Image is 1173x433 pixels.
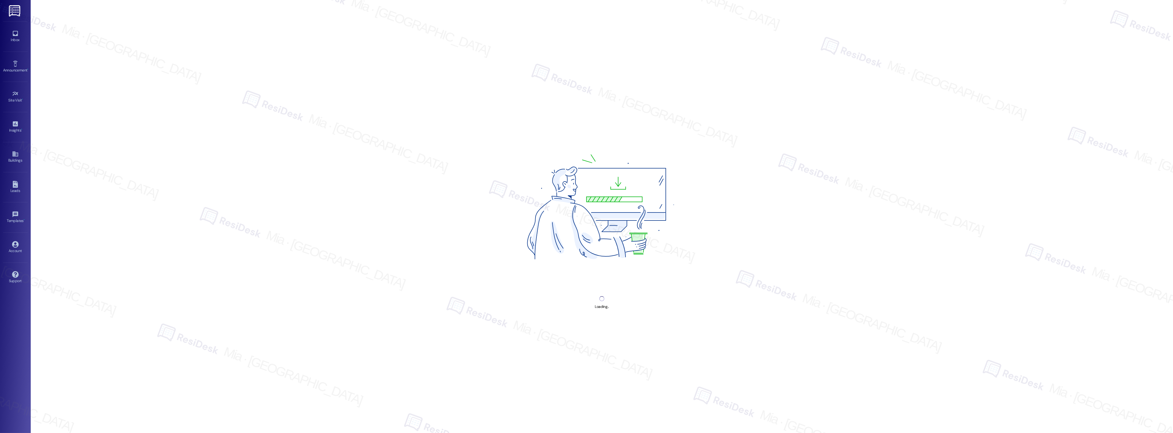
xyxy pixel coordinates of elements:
[27,67,28,71] span: •
[3,149,28,165] a: Buildings
[24,218,25,222] span: •
[21,127,22,132] span: •
[9,5,21,17] img: ResiDesk Logo
[22,97,23,102] span: •
[595,304,609,310] div: Loading...
[3,209,28,226] a: Templates •
[3,239,28,256] a: Account
[3,119,28,135] a: Insights •
[3,89,28,105] a: Site Visit •
[3,179,28,196] a: Leads
[3,269,28,286] a: Support
[3,28,28,45] a: Inbox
